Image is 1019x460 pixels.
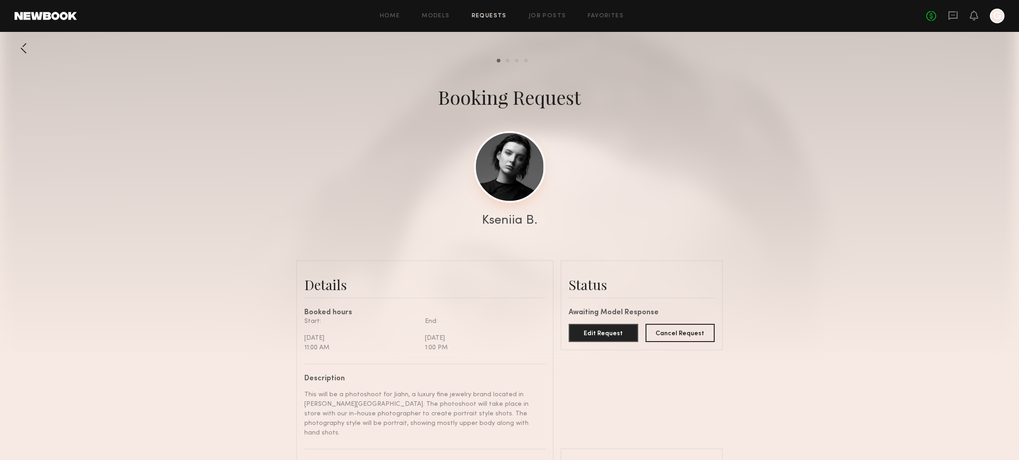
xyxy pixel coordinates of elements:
div: Kseniia B. [482,214,538,227]
div: This will be a photoshoot for Jiahn, a luxury fine jewelry brand located in [PERSON_NAME][GEOGRAP... [304,390,539,438]
div: Details [304,276,545,294]
a: Home [380,13,400,19]
div: 11:00 AM [304,343,418,353]
div: 1:00 PM [425,343,539,353]
button: Cancel Request [646,324,715,342]
div: Awaiting Model Response [569,309,715,317]
a: Job Posts [529,13,566,19]
a: Favorites [588,13,624,19]
button: Edit Request [569,324,638,342]
a: G [990,9,1004,23]
a: Models [422,13,449,19]
div: Start: [304,317,418,326]
div: [DATE] [425,333,539,343]
div: [DATE] [304,333,418,343]
div: Booked hours [304,309,545,317]
a: Requests [472,13,507,19]
div: Booking Request [438,84,581,110]
div: End: [425,317,539,326]
div: Status [569,276,715,294]
div: Description [304,375,539,383]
